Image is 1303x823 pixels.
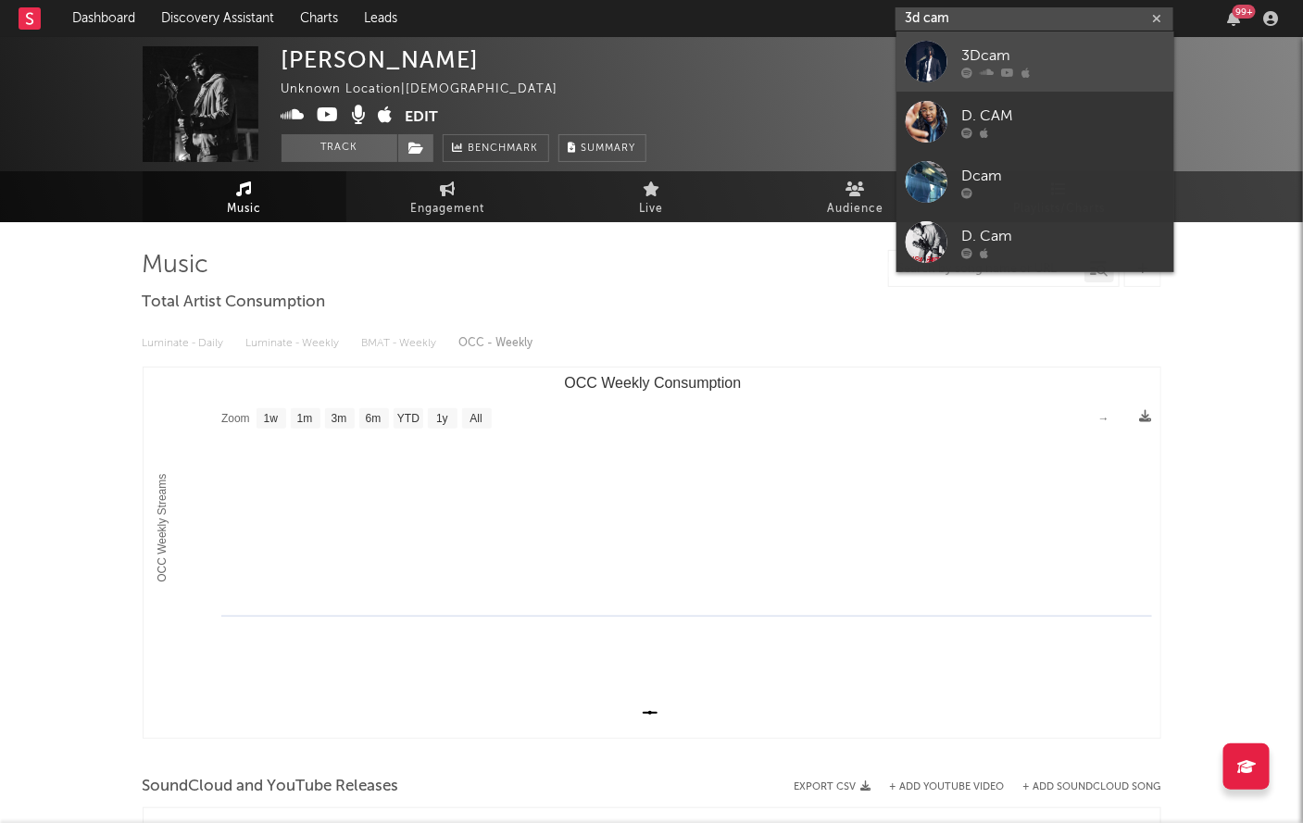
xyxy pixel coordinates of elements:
button: Export CSV [795,781,871,792]
button: Track [282,134,397,162]
text: OCC Weekly Streams [156,474,169,582]
text: 1y [436,413,448,426]
div: D. CAM [961,105,1165,127]
span: Benchmark [469,138,539,160]
div: Dcam [961,165,1165,187]
text: 1w [263,413,278,426]
a: Live [550,171,754,222]
input: Search for artists [896,7,1173,31]
input: Search by song name or URL [889,262,1084,277]
text: Zoom [221,413,250,426]
svg: OCC Weekly Consumption [144,368,1161,738]
text: → [1098,412,1109,425]
text: All [470,413,482,426]
button: Summary [558,134,646,162]
div: + Add YouTube Video [871,782,1005,792]
text: 3m [331,413,346,426]
a: Engagement [346,171,550,222]
div: D. Cam [961,225,1165,247]
button: + Add SoundCloud Song [1023,782,1161,792]
a: Audience [754,171,958,222]
div: Unknown Location | [DEMOGRAPHIC_DATA] [282,79,601,101]
button: 99+ [1227,11,1240,26]
span: Engagement [411,198,485,220]
span: Summary [582,143,636,154]
a: D. Cam [896,212,1174,272]
span: SoundCloud and YouTube Releases [143,776,399,798]
span: Audience [827,198,883,220]
a: 3Dcam [896,31,1174,92]
div: 99 + [1233,5,1256,19]
div: 3Dcam [961,44,1165,67]
text: 6m [365,413,381,426]
a: Dcam [896,152,1174,212]
a: D. CAM [896,92,1174,152]
button: + Add SoundCloud Song [1005,782,1161,792]
a: Music [143,171,346,222]
text: 1m [296,413,312,426]
div: [PERSON_NAME] [282,46,480,73]
a: Benchmark [443,134,549,162]
text: YTD [396,413,419,426]
text: OCC Weekly Consumption [564,375,741,391]
span: Music [227,198,261,220]
button: Edit [406,106,439,129]
span: Total Artist Consumption [143,292,326,314]
button: + Add YouTube Video [890,782,1005,792]
span: Live [640,198,664,220]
